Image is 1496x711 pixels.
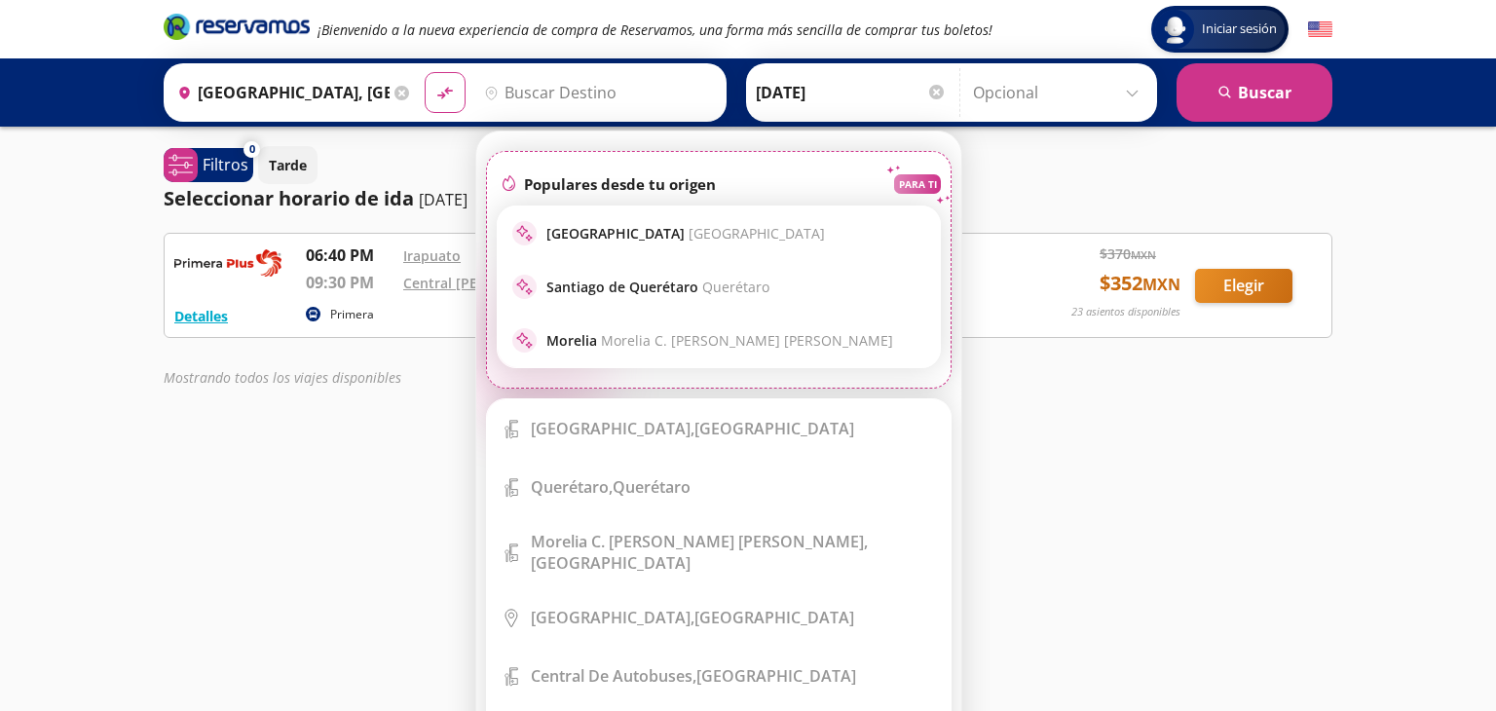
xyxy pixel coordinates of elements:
[1308,18,1332,42] button: English
[531,665,856,687] div: [GEOGRAPHIC_DATA]
[1194,19,1285,39] span: Iniciar sesión
[601,331,893,350] span: Morelia C. [PERSON_NAME] [PERSON_NAME]
[689,224,825,243] span: [GEOGRAPHIC_DATA]
[1131,247,1156,262] small: MXN
[1177,63,1332,122] button: Buscar
[1100,243,1156,264] span: $ 370
[164,12,310,47] a: Brand Logo
[899,177,937,191] p: PARA TI
[756,68,947,117] input: Elegir Fecha
[702,278,769,296] span: Querétaro
[531,607,854,628] div: [GEOGRAPHIC_DATA]
[524,174,716,194] p: Populares desde tu origen
[546,278,769,296] p: Santiago de Querétaro
[318,20,992,39] em: ¡Bienvenido a la nueva experiencia de compra de Reservamos, una forma más sencilla de comprar tus...
[269,155,307,175] p: Tarde
[531,476,613,498] b: Querétaro,
[249,141,255,158] span: 0
[164,148,253,182] button: 0Filtros
[330,306,374,323] p: Primera
[164,12,310,41] i: Brand Logo
[174,306,228,326] button: Detalles
[174,243,281,282] img: RESERVAMOS
[164,368,401,387] em: Mostrando todos los viajes disponibles
[531,531,868,552] b: Morelia C. [PERSON_NAME] [PERSON_NAME],
[476,68,716,117] input: Buscar Destino
[546,224,825,243] p: [GEOGRAPHIC_DATA]
[306,243,393,267] p: 06:40 PM
[403,246,461,265] a: Irapuato
[531,665,696,687] b: Central de Autobuses,
[306,271,393,294] p: 09:30 PM
[419,188,467,211] p: [DATE]
[531,476,691,498] div: Querétaro
[1142,274,1180,295] small: MXN
[403,274,566,292] a: Central [PERSON_NAME]
[973,68,1147,117] input: Opcional
[1100,269,1180,298] span: $ 352
[169,68,390,117] input: Buscar Origen
[203,153,248,176] p: Filtros
[1195,269,1292,303] button: Elegir
[531,418,854,439] div: [GEOGRAPHIC_DATA]
[1071,304,1180,320] p: 23 asientos disponibles
[546,331,893,350] p: Morelia
[258,146,318,184] button: Tarde
[164,184,414,213] p: Seleccionar horario de ida
[531,607,694,628] b: [GEOGRAPHIC_DATA],
[531,531,936,574] div: [GEOGRAPHIC_DATA]
[531,418,694,439] b: [GEOGRAPHIC_DATA],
